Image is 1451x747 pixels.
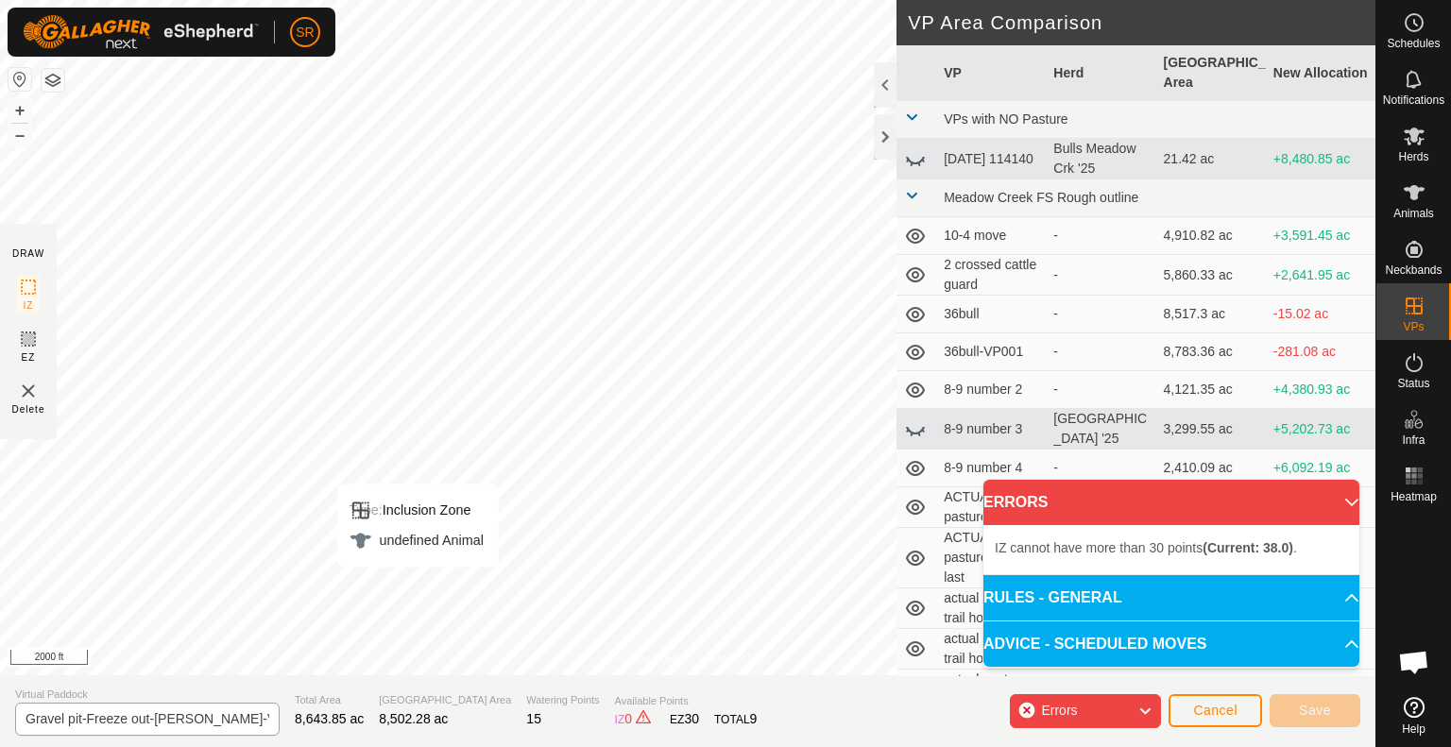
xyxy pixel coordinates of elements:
span: VPs with NO Pasture [944,111,1068,127]
span: Save [1299,703,1331,718]
th: [GEOGRAPHIC_DATA] Area [1156,45,1266,101]
button: – [9,124,31,146]
td: 8-9 number 2 [936,371,1046,409]
td: 36bull [936,296,1046,333]
td: actual pasture trail home -1 [936,629,1046,670]
td: -281.08 ac [1266,333,1375,371]
span: Total Area [295,692,364,708]
span: [GEOGRAPHIC_DATA] Area [379,692,511,708]
span: IZ cannot have more than 30 points . [995,540,1297,555]
td: +4,380.93 ac [1266,371,1375,409]
a: Contact Us [707,651,762,668]
td: 21.42 ac [1156,139,1266,179]
td: [DATE] 114140 [936,139,1046,179]
span: 30 [684,711,699,726]
a: Help [1376,689,1451,742]
div: [GEOGRAPHIC_DATA] '25 [1053,409,1148,449]
div: EZ [670,709,699,729]
td: actual pasture trail home [936,588,1046,629]
td: 36bull-VP001 [936,333,1046,371]
span: Watering Points [526,692,599,708]
p-accordion-header: ADVICE - SCHEDULED MOVES [983,621,1359,667]
span: Meadow Creek FS Rough outline [944,190,1138,205]
span: Neckbands [1385,264,1442,276]
td: 8-9 number 3 [936,409,1046,450]
button: Reset Map [9,68,31,91]
span: Virtual Paddock [15,687,280,703]
span: Errors [1041,703,1077,718]
span: 0 [624,711,632,726]
span: 8,643.85 ac [295,711,364,726]
span: VPs [1403,321,1424,332]
td: 5,860.33 ac [1156,255,1266,296]
td: 8,783.36 ac [1156,333,1266,371]
span: Delete [12,402,45,416]
button: Map Layers [42,69,64,92]
div: DRAW [12,246,44,261]
td: +2,641.95 ac [1266,255,1375,296]
img: Gallagher Logo [23,15,259,49]
td: 4,121.35 ac [1156,371,1266,409]
span: Herds [1398,151,1428,162]
td: 3,849.93 ac [1156,670,1266,710]
span: ADVICE - SCHEDULED MOVES [983,633,1206,655]
p-accordion-header: RULES - GENERAL [983,575,1359,620]
td: ACTUAL Last pasture and alt last [936,528,1046,588]
td: actual pasture trail home 0 [936,670,1046,710]
th: Herd [1046,45,1155,101]
span: 8,502.28 ac [379,711,448,726]
span: ERRORS [983,491,1048,514]
a: Privacy Policy [613,651,684,668]
td: 4,910.82 ac [1156,217,1266,255]
button: Save [1270,694,1360,727]
div: - [1053,458,1148,478]
td: 8,517.3 ac [1156,296,1266,333]
td: +4,652.35 ac [1266,670,1375,710]
div: Inclusion Zone [350,499,484,521]
td: +6,092.19 ac [1266,450,1375,487]
div: - [1053,304,1148,324]
span: Notifications [1383,94,1444,106]
span: Available Points [615,693,758,709]
span: EZ [22,350,36,365]
span: RULES - GENERAL [983,586,1122,609]
span: SR [296,23,314,42]
span: Schedules [1387,38,1440,49]
td: 10-4 move [936,217,1046,255]
span: Animals [1393,208,1434,219]
td: -15.02 ac [1266,296,1375,333]
th: VP [936,45,1046,101]
td: 3,299.55 ac [1156,409,1266,450]
th: New Allocation [1266,45,1375,101]
p-accordion-header: ERRORS [983,480,1359,525]
span: IZ [24,298,34,313]
div: Open chat [1386,634,1442,690]
div: IZ [615,709,655,729]
td: +5,202.73 ac [1266,409,1375,450]
span: Heatmap [1391,491,1437,502]
td: +3,591.45 ac [1266,217,1375,255]
td: 8-9 number 4 [936,450,1046,487]
img: VP [17,380,40,402]
div: Bulls Meadow Crk '25 [1053,139,1148,178]
td: ACTUAL Last pasture [936,487,1046,528]
div: undefined Animal [350,529,484,552]
h2: VP Area Comparison [908,11,1375,34]
div: - [1053,265,1148,285]
span: Help [1402,723,1425,735]
span: Infra [1402,434,1425,446]
div: TOTAL [714,709,757,729]
div: - [1053,342,1148,362]
button: + [9,99,31,122]
td: 2 crossed cattle guard [936,255,1046,296]
span: 9 [750,711,758,726]
span: Cancel [1193,703,1238,718]
p-accordion-content: ERRORS [983,525,1359,574]
div: - [1053,380,1148,399]
b: (Current: 38.0) [1203,540,1293,555]
td: 2,410.09 ac [1156,450,1266,487]
td: +8,480.85 ac [1266,139,1375,179]
div: - [1053,226,1148,246]
span: 15 [526,711,541,726]
span: Status [1397,378,1429,389]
